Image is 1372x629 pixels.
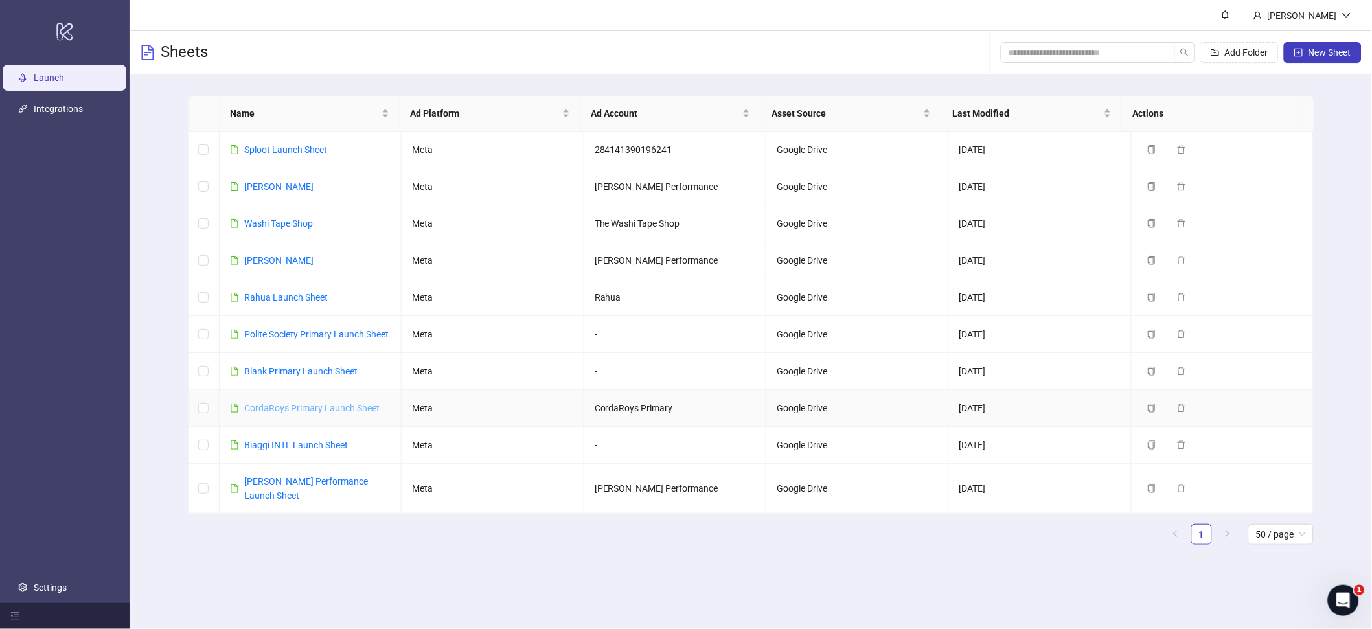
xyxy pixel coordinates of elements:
[766,316,949,353] td: Google Drive
[949,279,1132,316] td: [DATE]
[1224,530,1231,538] span: right
[1217,524,1238,545] li: Next Page
[34,582,67,593] a: Settings
[1355,585,1365,595] span: 1
[230,484,239,493] span: file
[1200,42,1279,63] button: Add Folder
[949,316,1132,353] td: [DATE]
[244,181,314,192] a: [PERSON_NAME]
[1294,48,1303,57] span: plus-square
[1180,48,1189,57] span: search
[402,132,584,168] td: Meta
[584,205,767,242] td: The Washi Tape Shop
[244,218,313,229] a: Washi Tape Shop
[766,464,949,514] td: Google Drive
[230,293,239,302] span: file
[584,316,767,353] td: -
[161,42,208,63] h3: Sheets
[1147,330,1156,339] span: copy
[1221,10,1230,19] span: bell
[230,404,239,413] span: file
[772,106,920,120] span: Asset Source
[230,106,379,120] span: Name
[244,366,358,376] a: Blank Primary Launch Sheet
[1328,585,1359,616] iframe: Intercom live chat
[1165,524,1186,545] button: left
[1177,404,1186,413] span: delete
[949,464,1132,514] td: [DATE]
[581,96,762,132] th: Ad Account
[1147,219,1156,228] span: copy
[949,427,1132,464] td: [DATE]
[766,242,949,279] td: Google Drive
[244,292,328,303] a: Rahua Launch Sheet
[411,106,560,120] span: Ad Platform
[244,403,380,413] a: CordaRoys Primary Launch Sheet
[220,96,400,132] th: Name
[1177,440,1186,450] span: delete
[1177,182,1186,191] span: delete
[1225,47,1268,58] span: Add Folder
[761,96,942,132] th: Asset Source
[402,316,584,353] td: Meta
[584,132,767,168] td: 284141390196241
[1147,256,1156,265] span: copy
[1191,524,1212,545] li: 1
[584,279,767,316] td: Rahua
[766,390,949,427] td: Google Drive
[402,242,584,279] td: Meta
[949,353,1132,390] td: [DATE]
[584,427,767,464] td: -
[244,440,348,450] a: Biaggi INTL Launch Sheet
[400,96,581,132] th: Ad Platform
[34,104,83,114] a: Integrations
[1192,525,1211,544] a: 1
[402,205,584,242] td: Meta
[230,256,239,265] span: file
[1147,484,1156,493] span: copy
[1147,145,1156,154] span: copy
[949,390,1132,427] td: [DATE]
[230,219,239,228] span: file
[230,330,239,339] span: file
[1217,524,1238,545] button: right
[952,106,1101,120] span: Last Modified
[140,45,155,60] span: file-text
[949,168,1132,205] td: [DATE]
[1177,293,1186,302] span: delete
[1177,367,1186,376] span: delete
[244,255,314,266] a: [PERSON_NAME]
[1147,182,1156,191] span: copy
[1177,256,1186,265] span: delete
[1263,8,1342,23] div: [PERSON_NAME]
[949,205,1132,242] td: [DATE]
[244,144,327,155] a: Sploot Launch Sheet
[1309,47,1351,58] span: New Sheet
[230,367,239,376] span: file
[1211,48,1220,57] span: folder-add
[766,132,949,168] td: Google Drive
[584,168,767,205] td: [PERSON_NAME] Performance
[949,132,1132,168] td: [DATE]
[766,168,949,205] td: Google Drive
[244,476,368,501] a: [PERSON_NAME] Performance Launch Sheet
[1147,440,1156,450] span: copy
[1172,530,1180,538] span: left
[1147,293,1156,302] span: copy
[1248,524,1314,545] div: Page Size
[584,390,767,427] td: CordaRoys Primary
[1147,367,1156,376] span: copy
[230,440,239,450] span: file
[1284,42,1362,63] button: New Sheet
[766,427,949,464] td: Google Drive
[1147,404,1156,413] span: copy
[1256,525,1306,544] span: 50 / page
[1342,11,1351,20] span: down
[766,279,949,316] td: Google Drive
[766,353,949,390] td: Google Drive
[230,145,239,154] span: file
[402,464,584,514] td: Meta
[1165,524,1186,545] li: Previous Page
[34,73,64,83] a: Launch
[1253,11,1263,20] span: user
